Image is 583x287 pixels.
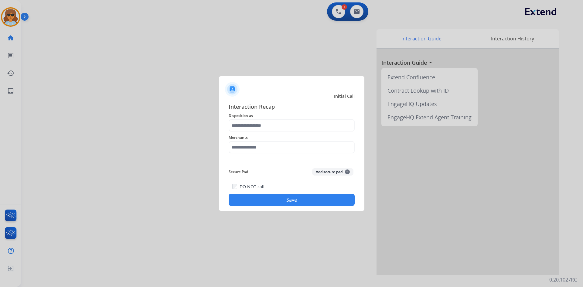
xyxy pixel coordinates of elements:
p: 0.20.1027RC [549,276,577,283]
button: Add secure pad+ [312,168,353,176]
label: DO NOT call [240,184,264,190]
span: + [345,169,350,174]
span: Merchants [229,134,355,141]
button: Save [229,194,355,206]
span: Disposition as [229,112,355,119]
img: contactIcon [225,82,240,97]
span: Secure Pad [229,168,248,176]
span: Interaction Recap [229,102,355,112]
span: Initial Call [334,93,355,99]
